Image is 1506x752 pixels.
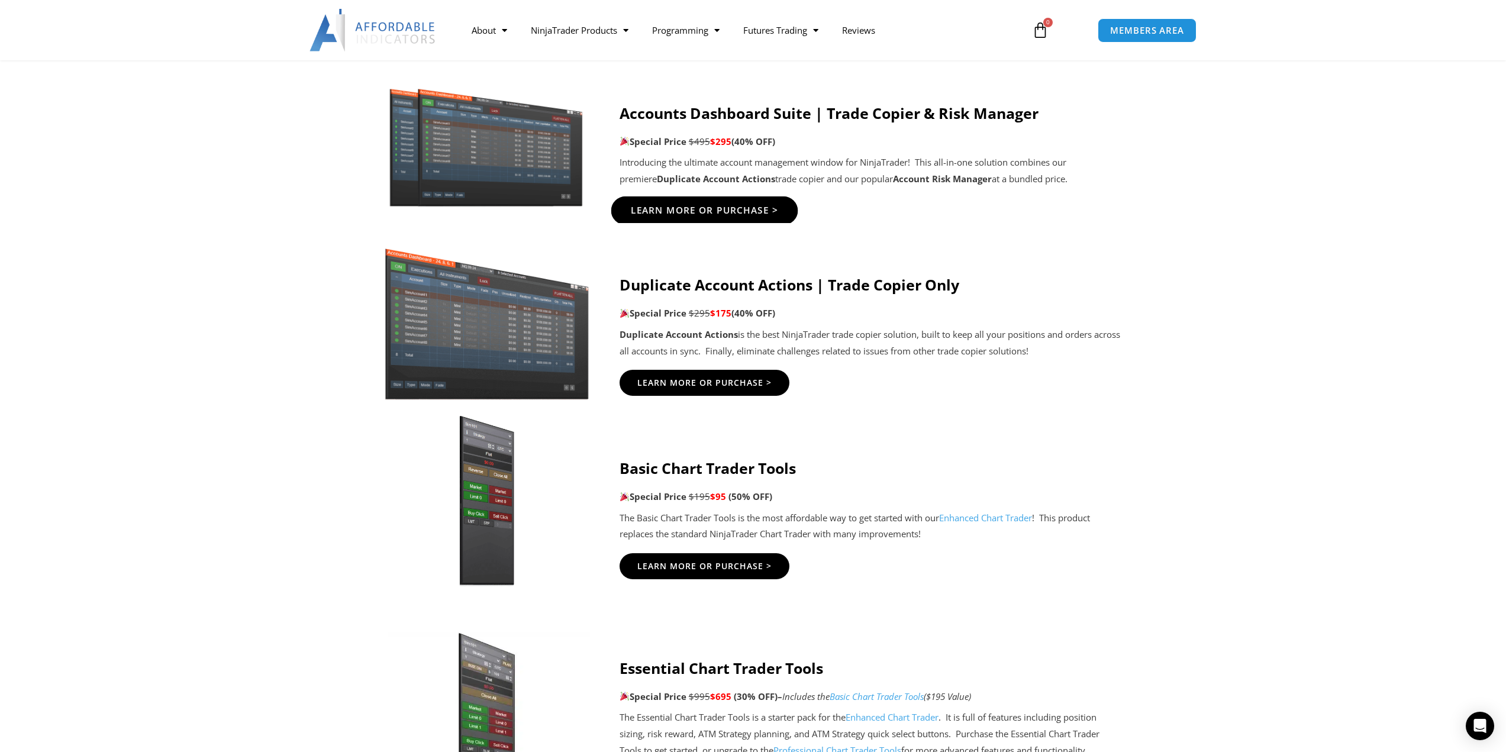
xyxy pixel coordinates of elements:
[620,458,796,478] strong: Basic Chart Trader Tools
[460,17,519,44] a: About
[637,562,772,570] span: Learn More Or Purchase >
[620,276,1123,293] h4: Duplicate Account Actions | Trade Copier Only
[620,370,789,396] a: Learn More Or Purchase >
[731,307,775,319] b: (40% OFF)
[309,9,437,51] img: LogoAI | Affordable Indicators – NinjaTrader
[1110,26,1184,35] span: MEMBERS AREA
[1043,18,1053,27] span: 0
[460,17,1018,44] nav: Menu
[620,327,1123,360] p: is the best NinjaTrader trade copier solution, built to keep all your positions and orders across...
[710,690,731,702] span: $695
[630,206,778,215] span: Learn More Or Purchase >
[734,690,782,702] b: (30% OFF)
[731,135,775,147] b: (40% OFF)
[657,173,775,185] strong: Duplicate Account Actions
[620,658,823,678] strong: Essential Chart Trader Tools
[689,490,710,502] span: $195
[640,17,731,44] a: Programming
[710,135,731,147] span: $295
[620,553,789,579] a: Learn More Or Purchase >
[689,690,710,702] span: $995
[830,690,924,702] a: Basic Chart Trader Tools
[620,307,686,319] strong: Special Price
[620,692,629,701] img: 🎉
[939,512,1032,524] a: Enhanced Chart Trader
[731,17,830,44] a: Futures Trading
[620,135,686,147] strong: Special Price
[620,328,738,340] strong: Duplicate Account Actions
[710,490,726,502] span: $95
[383,412,590,590] img: BasicTools | Affordable Indicators – NinjaTrader
[620,490,686,502] strong: Special Price
[893,173,992,185] strong: Account Risk Manager
[728,490,772,502] span: (50% OFF)
[1014,13,1066,47] a: 0
[830,17,887,44] a: Reviews
[620,492,629,501] img: 🎉
[383,83,590,209] img: Screenshot 2024-11-20 151221 | Affordable Indicators – NinjaTrader
[620,154,1123,188] p: Introducing the ultimate account management window for NinjaTrader! This all-in-one solution comb...
[620,137,629,146] img: 🎉
[383,235,590,400] img: Screenshot 2024-08-26 15414455555 | Affordable Indicators – NinjaTrader
[519,17,640,44] a: NinjaTrader Products
[689,135,710,147] span: $495
[620,309,629,318] img: 🎉
[689,307,710,319] span: $295
[782,690,971,702] i: Includes the ($195 Value)
[846,711,939,723] a: Enhanced Chart Trader
[620,103,1039,123] strong: Accounts Dashboard Suite | Trade Copier & Risk Manager
[710,307,731,319] span: $175
[637,379,772,387] span: Learn More Or Purchase >
[1466,712,1494,740] div: Open Intercom Messenger
[1098,18,1197,43] a: MEMBERS AREA
[778,690,782,702] strong: –
[620,510,1123,543] p: The Basic Chart Trader Tools is the most affordable way to get started with our ! This product re...
[611,196,798,225] a: Learn More Or Purchase >
[620,690,686,702] strong: Special Price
